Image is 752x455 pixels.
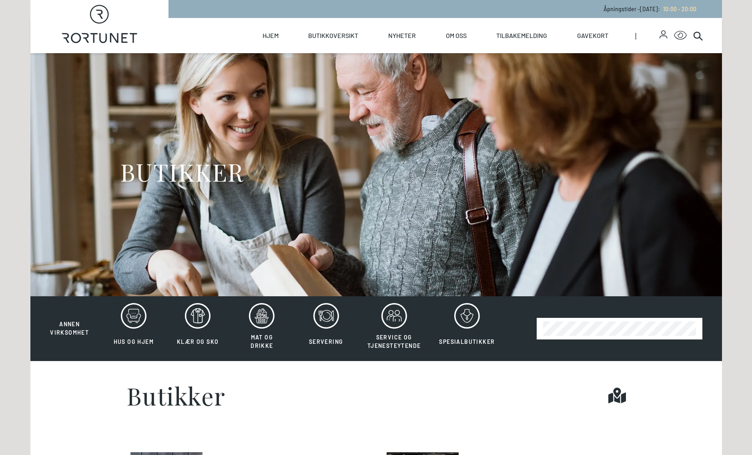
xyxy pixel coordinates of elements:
[308,18,358,53] a: Butikkoversikt
[388,18,416,53] a: Nyheter
[446,18,467,53] a: Om oss
[309,338,343,345] span: Servering
[439,338,495,345] span: Spesialbutikker
[367,334,421,349] span: Service og tjenesteytende
[496,18,547,53] a: Tilbakemelding
[604,5,696,13] p: Åpningstider - [DATE] :
[126,383,226,407] h1: Butikker
[359,303,429,355] button: Service og tjenesteytende
[177,338,219,345] span: Klær og sko
[166,303,229,355] button: Klær og sko
[635,18,660,53] span: |
[263,18,279,53] a: Hjem
[660,6,696,12] a: 10:00 - 20:00
[102,303,165,355] button: Hus og hjem
[38,303,101,337] button: Annen virksomhet
[114,338,154,345] span: Hus og hjem
[231,303,293,355] button: Mat og drikke
[674,29,687,42] button: Open Accessibility Menu
[251,334,273,349] span: Mat og drikke
[295,303,357,355] button: Servering
[431,303,503,355] button: Spesialbutikker
[663,6,696,12] span: 10:00 - 20:00
[120,157,244,187] h1: BUTIKKER
[50,321,89,336] span: Annen virksomhet
[577,18,608,53] a: Gavekort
